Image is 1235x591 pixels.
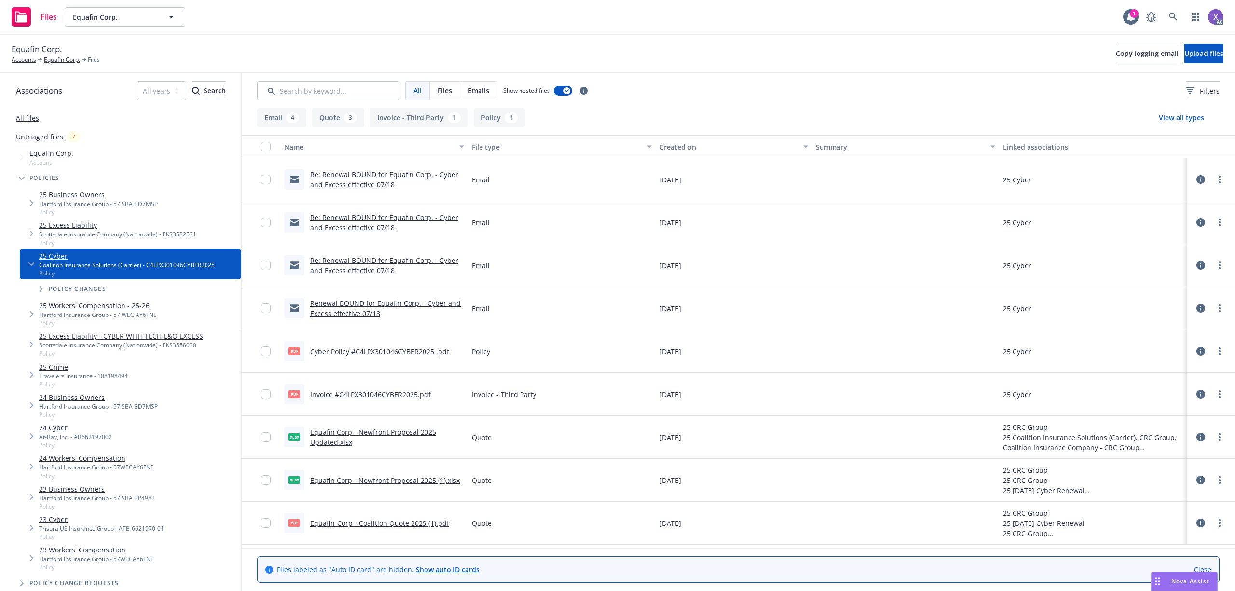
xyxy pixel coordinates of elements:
[39,494,155,502] div: Hartford Insurance Group - 57 SBA BP4982
[344,112,357,123] div: 3
[472,518,492,528] span: Quote
[39,208,158,216] span: Policy
[659,346,681,357] span: [DATE]
[472,389,536,399] span: Invoice - Third Party
[659,261,681,271] span: [DATE]
[1143,108,1220,127] button: View all types
[39,524,164,533] div: Trisura US Insurance Group - ATB-6621970-01
[39,372,128,380] div: Travelers Insurance - 108198494
[1003,518,1183,528] div: 25 [DATE] Cyber Renewal
[261,518,271,528] input: Toggle Row Selected
[39,472,154,480] span: Policy
[472,432,492,442] span: Quote
[1208,9,1223,25] img: photo
[261,346,271,356] input: Toggle Row Selected
[472,218,490,228] span: Email
[39,463,154,471] div: Hartford Insurance Group - 57WECAY6FNE
[310,390,431,399] a: Invoice #C4LPX301046CYBER2025.pdf
[1151,572,1218,591] button: Nova Assist
[257,108,306,127] button: Email
[310,213,458,232] a: Re: Renewal BOUND for Equafin Corp. - Cyber and Excess effective 07/18
[39,555,154,563] div: Hartford Insurance Group - 57WECAY6FNE
[288,347,300,355] span: pdf
[1116,44,1179,63] button: Copy logging email
[261,475,271,485] input: Toggle Row Selected
[39,239,196,247] span: Policy
[16,84,62,97] span: Associations
[39,411,158,419] span: Policy
[29,580,119,586] span: Policy change requests
[1186,86,1220,96] span: Filters
[1200,86,1220,96] span: Filters
[1184,49,1223,58] span: Upload files
[29,158,73,166] span: Account
[1214,517,1225,529] a: more
[1003,465,1183,475] div: 25 CRC Group
[999,135,1187,158] button: Linked associations
[1164,7,1183,27] a: Search
[65,7,185,27] button: Equafin Corp.
[1186,81,1220,100] button: Filters
[257,81,399,100] input: Search by keyword...
[468,85,489,96] span: Emails
[39,269,215,277] span: Policy
[1003,303,1031,314] div: 25 Cyber
[1214,260,1225,271] a: more
[39,563,154,571] span: Policy
[261,389,271,399] input: Toggle Row Selected
[503,86,550,95] span: Show nested files
[1171,577,1209,585] span: Nova Assist
[67,131,80,142] div: 7
[1003,346,1031,357] div: 25 Cyber
[39,301,157,311] a: 25 Workers' Compensation - 25-26
[261,218,271,227] input: Toggle Row Selected
[261,432,271,442] input: Toggle Row Selected
[472,261,490,271] span: Email
[88,55,100,64] span: Files
[16,113,39,123] a: All files
[659,218,681,228] span: [DATE]
[39,514,164,524] a: 23 Cyber
[39,453,154,463] a: 24 Workers' Compensation
[277,564,480,575] span: Files labeled as "Auto ID card" are hidden.
[370,108,468,127] button: Invoice - Third Party
[812,135,1000,158] button: Summary
[39,200,158,208] div: Hartford Insurance Group - 57 SBA BD7MSP
[73,12,156,22] span: Equafin Corp.
[1003,432,1183,453] div: 25 Coalition Insurance Solutions (Carrier), CRC Group, Coalition Insurance Company - CRC Group
[1003,261,1031,271] div: 25 Cyber
[39,220,196,230] a: 25 Excess Liability
[39,433,112,441] div: At-Bay, Inc. - AB662197002
[1194,564,1211,575] a: Close
[310,519,449,528] a: Equafin-Corp - Coalition Quote 2025 (1).pdf
[39,423,112,433] a: 24 Cyber
[39,484,155,494] a: 23 Business Owners
[8,3,61,30] a: Files
[659,389,681,399] span: [DATE]
[505,112,518,123] div: 1
[192,81,226,100] button: SearchSearch
[1003,142,1183,152] div: Linked associations
[261,142,271,151] input: Select all
[310,256,458,275] a: Re: Renewal BOUND for Equafin Corp. - Cyber and Excess effective 07/18
[192,87,200,95] svg: Search
[39,319,157,327] span: Policy
[1116,49,1179,58] span: Copy logging email
[816,142,985,152] div: Summary
[1003,528,1183,538] div: 25 CRC Group
[659,142,797,152] div: Created on
[1214,345,1225,357] a: more
[1214,174,1225,185] a: more
[284,142,453,152] div: Name
[44,55,80,64] a: Equafin Corp.
[659,175,681,185] span: [DATE]
[448,112,461,123] div: 1
[288,476,300,483] span: xlsx
[1003,475,1183,485] div: 25 CRC Group
[438,85,452,96] span: Files
[1186,7,1205,27] a: Switch app
[39,380,128,388] span: Policy
[39,392,158,402] a: 24 Business Owners
[1214,217,1225,228] a: more
[12,55,36,64] a: Accounts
